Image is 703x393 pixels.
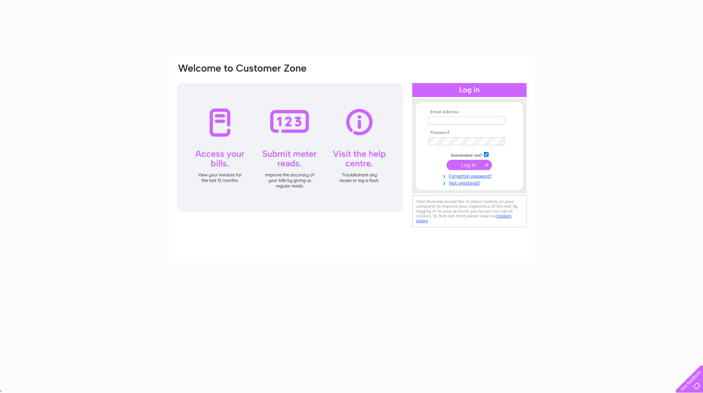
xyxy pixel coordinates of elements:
[427,151,512,158] td: Remember me?
[412,195,527,227] div: Clear Business would like to place cookies on your computer to improve your experience of the sit...
[428,179,512,186] a: Not registered?
[447,160,492,170] input: Submit
[428,172,512,179] a: Forgotten password?
[416,213,511,223] a: cookies policy
[427,110,512,115] th: Email Address:
[427,130,512,135] th: Password:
